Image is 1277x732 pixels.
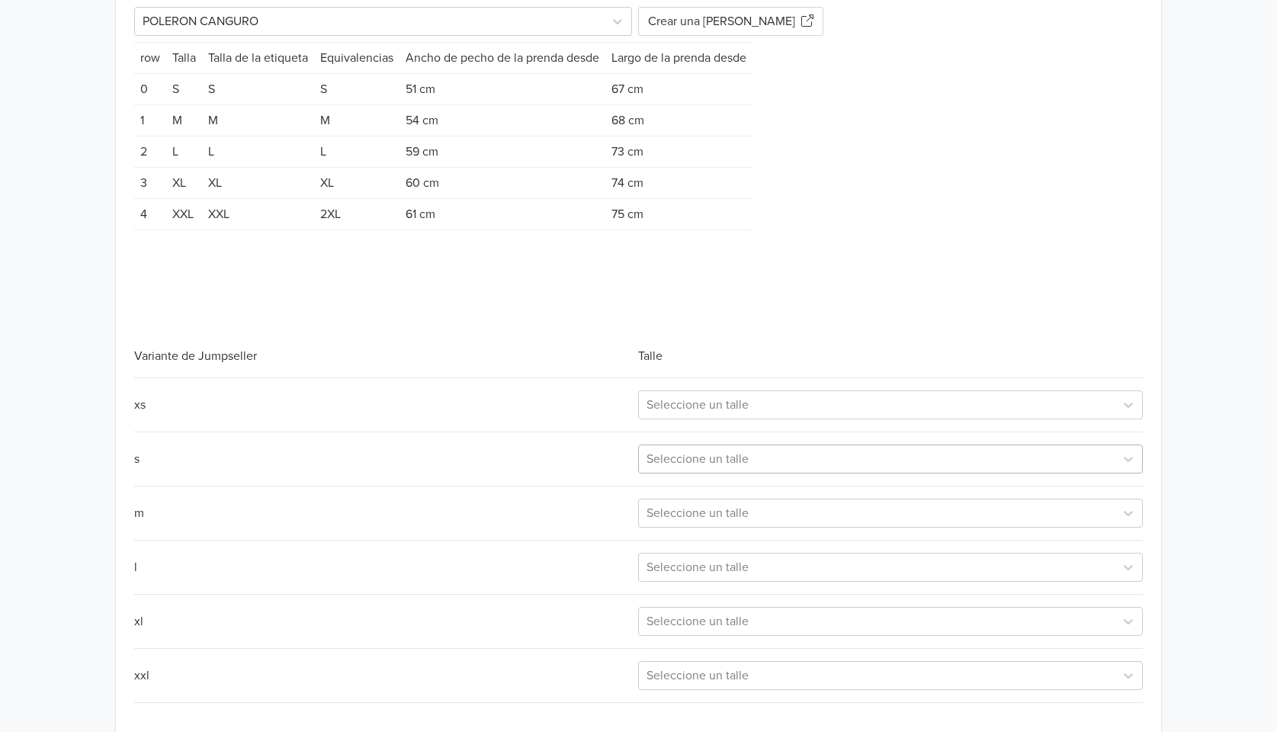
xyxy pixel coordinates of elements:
[314,167,399,198] td: XL
[134,42,166,73] td: row
[134,347,638,365] div: Variante de Jumpseller
[134,104,166,136] td: 1
[605,73,752,104] td: 67 cm
[638,12,823,27] a: Crear una [PERSON_NAME]
[638,7,823,36] button: Crear una [PERSON_NAME]
[399,198,605,230] td: 61 cm
[166,198,202,230] td: XXL
[314,136,399,167] td: L
[134,450,638,468] div: s
[314,73,399,104] td: S
[605,167,752,198] td: 74 cm
[134,558,638,576] div: l
[314,42,399,73] td: Equivalencias
[202,167,314,198] td: XL
[202,42,314,73] td: Talla de la etiqueta
[605,104,752,136] td: 68 cm
[134,396,638,414] div: xs
[399,42,605,73] td: Ancho de pecho de la prenda desde
[314,198,399,230] td: 2XL
[134,136,166,167] td: 2
[399,167,605,198] td: 60 cm
[202,198,314,230] td: XXL
[166,104,202,136] td: M
[202,136,314,167] td: L
[202,104,314,136] td: M
[134,504,638,522] div: m
[166,42,202,73] td: Talla
[134,167,166,198] td: 3
[605,136,752,167] td: 73 cm
[166,136,202,167] td: L
[134,612,638,631] div: xl
[638,347,1142,365] div: Talle
[314,104,399,136] td: M
[605,42,752,73] td: Largo de la prenda desde
[166,167,202,198] td: XL
[134,666,638,685] div: xxl
[399,104,605,136] td: 54 cm
[134,73,166,104] td: 0
[202,73,314,104] td: S
[134,198,166,230] td: 4
[399,73,605,104] td: 51 cm
[605,198,752,230] td: 75 cm
[399,136,605,167] td: 59 cm
[166,73,202,104] td: S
